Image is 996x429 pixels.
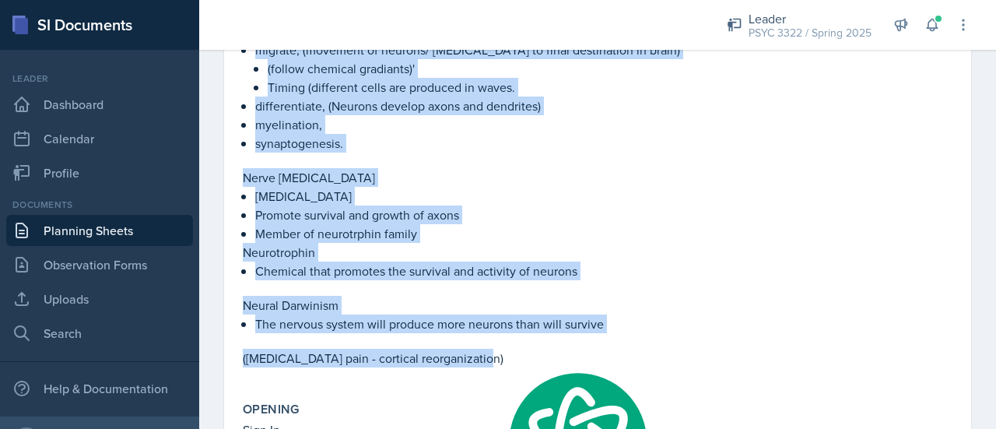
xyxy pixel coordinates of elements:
a: Uploads [6,283,193,315]
p: synaptogenesis. [255,134,952,153]
p: [MEDICAL_DATA] [255,187,952,206]
a: Calendar [6,123,193,154]
p: Neurotrophin [243,243,952,262]
a: Profile [6,157,193,188]
div: Help & Documentation [6,373,193,404]
p: (follow chemical gradiants)' [268,59,952,78]
a: Observation Forms [6,249,193,280]
p: differentiate, (Neurons develop axons and dendrites) [255,97,952,115]
p: Neural Darwinism [243,296,952,315]
a: Planning Sheets [6,215,193,246]
p: Member of neurotrphin family [255,224,952,243]
div: Documents [6,198,193,212]
p: Promote survival and growth of axons [255,206,952,224]
p: The nervous system will produce more neurons than will survive [255,315,952,333]
p: Nerve [MEDICAL_DATA] [243,168,952,187]
p: Timing (different cells are produced in waves. [268,78,952,97]
div: PSYC 3322 / Spring 2025 [749,25,871,41]
a: Dashboard [6,89,193,120]
p: myelination, [255,115,952,134]
div: Leader [749,9,871,28]
p: ([MEDICAL_DATA] pain - cortical reorganization) [243,349,952,367]
a: Search [6,318,193,349]
p: migrate, (movement of neurons/ [MEDICAL_DATA] to final destination in brain) [255,40,952,59]
div: Leader [6,72,193,86]
label: Opening [243,402,300,417]
p: Chemical that promotes the survival and activity of neurons [255,262,952,280]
